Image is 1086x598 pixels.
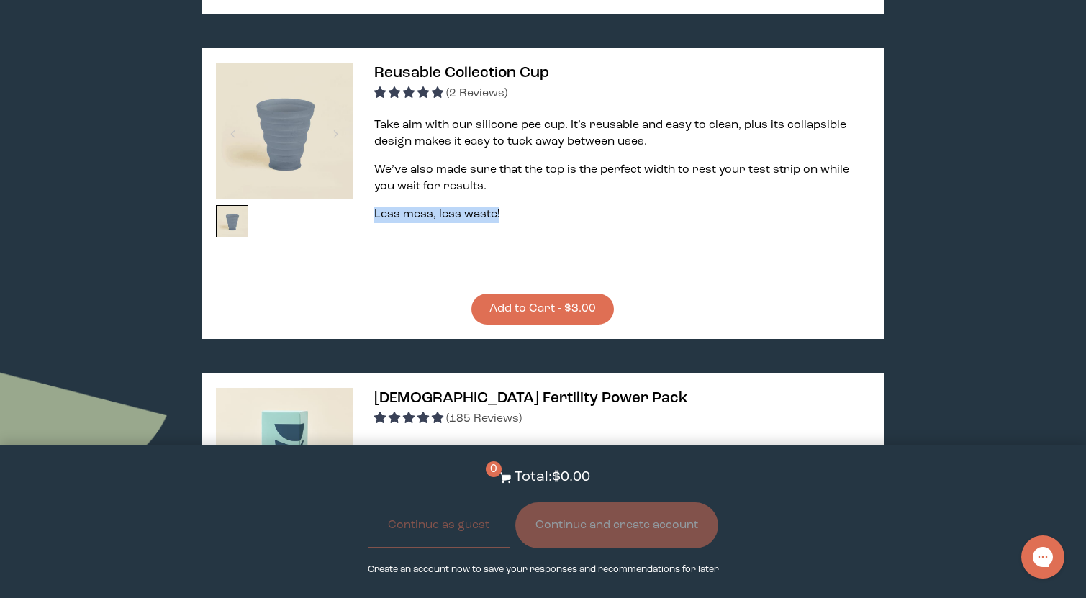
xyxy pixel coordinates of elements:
img: thumbnail image [216,388,353,525]
span: [DEMOGRAPHIC_DATA] Fertility Power Pack [374,391,688,406]
span: 0 [486,461,502,477]
span: 4.94 stars [374,413,446,425]
span: (2 Reviews) [446,88,507,99]
h3: Because up to 50% of [MEDICAL_DATA] cases involve issues with sperm [374,442,870,462]
p: We’ve also made sure that the top is the perfect width to rest your test strip on while you wait ... [374,162,870,195]
button: Add to Cart - $3.00 [471,294,614,325]
span: 5.00 stars [374,88,446,99]
button: Continue and create account [515,502,718,548]
iframe: Gorgias live chat messenger [1014,530,1072,584]
p: Total: $0.00 [515,467,590,488]
img: thumbnail image [216,63,353,199]
p: Take aim with our silicone pee cup. It’s reusable and easy to clean, plus its collapsible design ... [374,117,870,150]
p: Create an account now to save your responses and recommendations for later [368,563,719,576]
span: Reusable Collection Cup [374,65,549,81]
span: (185 Reviews) [446,413,522,425]
p: Less mess, less waste! [374,207,870,223]
button: Continue as guest [368,502,510,548]
img: thumbnail image [216,205,248,237]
